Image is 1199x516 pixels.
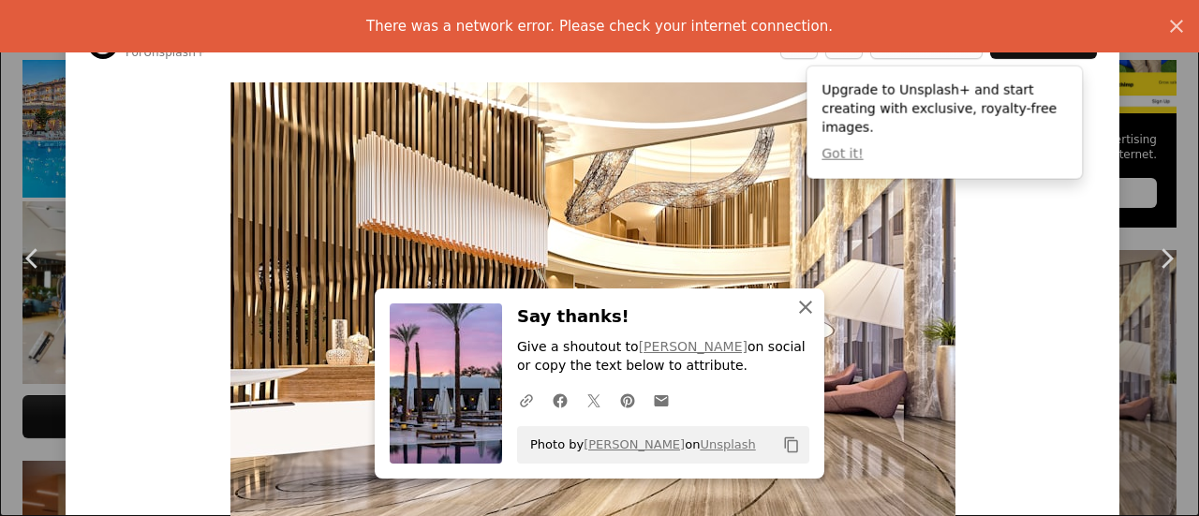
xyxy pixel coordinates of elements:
div: Upgrade to Unsplash+ and start creating with exclusive, royalty-free images. [807,66,1082,179]
a: Share on Pinterest [611,381,644,419]
a: [PERSON_NAME] [584,437,685,451]
p: There was a network error. Please check your internet connection. [366,15,833,37]
button: Got it! [822,145,863,164]
div: For [126,46,220,61]
h3: Say thanks! [517,303,809,331]
span: Photo by on [521,430,756,460]
a: Share on Facebook [543,381,577,419]
a: Unsplash+ [143,46,205,59]
p: Give a shoutout to on social or copy the text below to attribute. [517,338,809,376]
a: Share on Twitter [577,381,611,419]
a: Next [1133,169,1199,348]
a: Unsplash [700,437,755,451]
a: Share over email [644,381,678,419]
a: [PERSON_NAME] [639,339,748,354]
button: Copy to clipboard [776,429,807,461]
